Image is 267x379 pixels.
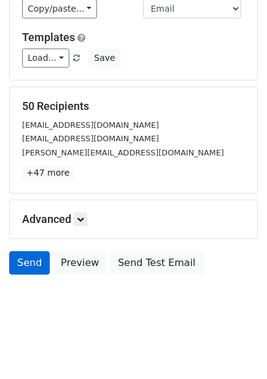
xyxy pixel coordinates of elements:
[22,148,224,157] small: [PERSON_NAME][EMAIL_ADDRESS][DOMAIN_NAME]
[9,251,50,275] a: Send
[22,100,245,113] h5: 50 Recipients
[206,320,267,379] iframe: Chat Widget
[22,120,159,130] small: [EMAIL_ADDRESS][DOMAIN_NAME]
[22,49,69,68] a: Load...
[22,134,159,143] small: [EMAIL_ADDRESS][DOMAIN_NAME]
[22,165,74,181] a: +47 more
[22,213,245,226] h5: Advanced
[22,31,75,44] a: Templates
[53,251,107,275] a: Preview
[110,251,203,275] a: Send Test Email
[206,320,267,379] div: Widget de chat
[88,49,120,68] button: Save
